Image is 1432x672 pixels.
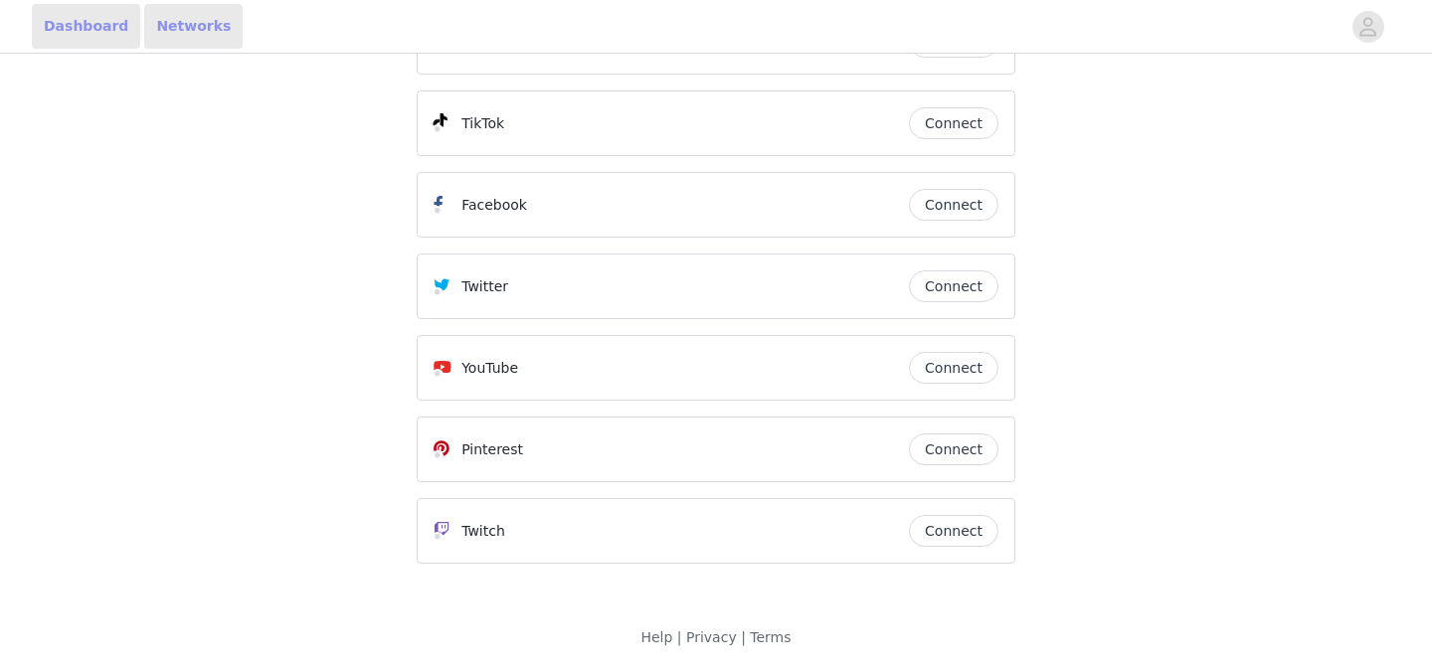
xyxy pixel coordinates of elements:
span: | [741,629,746,645]
button: Connect [909,515,998,547]
a: Networks [144,4,243,49]
p: Facebook [461,195,527,216]
a: Help [640,629,672,645]
button: Connect [909,352,998,384]
a: Dashboard [32,4,140,49]
button: Connect [909,107,998,139]
button: Connect [909,270,998,302]
p: TikTok [461,113,504,134]
div: avatar [1358,11,1377,43]
p: YouTube [461,358,518,379]
a: Privacy [686,629,737,645]
p: Pinterest [461,439,523,460]
p: Twitter [461,276,508,297]
button: Connect [909,433,998,465]
a: Terms [750,629,791,645]
p: Twitch [461,521,505,542]
button: Connect [909,189,998,221]
span: | [677,629,682,645]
